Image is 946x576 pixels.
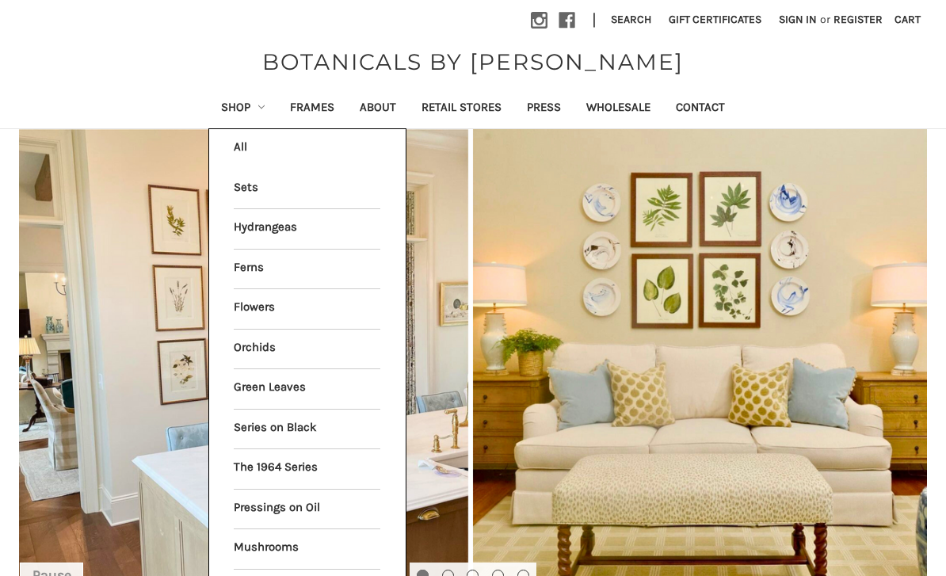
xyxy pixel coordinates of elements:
[277,90,347,128] a: Frames
[514,90,574,128] a: Press
[234,369,380,409] a: Green Leaves
[234,529,380,569] a: Mushrooms
[234,170,380,209] a: Sets
[254,45,692,78] a: BOTANICALS BY [PERSON_NAME]
[234,209,380,249] a: Hydrangeas
[234,449,380,489] a: The 1964 Series
[234,490,380,529] a: Pressings on Oil
[208,90,278,128] a: Shop
[663,90,738,128] a: Contact
[234,289,380,329] a: Flowers
[409,90,514,128] a: Retail Stores
[234,250,380,289] a: Ferns
[895,13,921,26] span: Cart
[818,11,832,28] span: or
[234,410,380,449] a: Series on Black
[586,8,602,33] li: |
[574,90,663,128] a: Wholesale
[347,90,409,128] a: About
[234,330,380,369] a: Orchids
